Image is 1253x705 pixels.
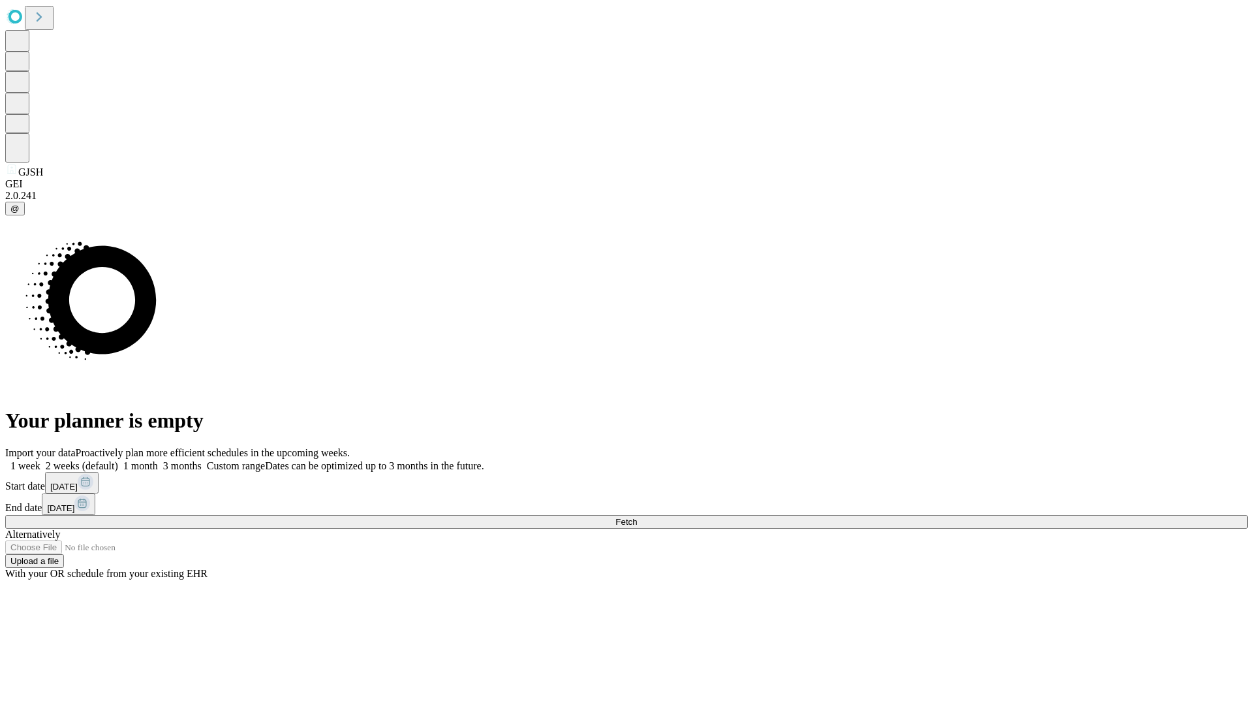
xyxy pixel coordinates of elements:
button: @ [5,202,25,215]
span: Custom range [207,460,265,471]
span: 1 week [10,460,40,471]
div: Start date [5,472,1248,493]
span: 2 weeks (default) [46,460,118,471]
div: GEI [5,178,1248,190]
span: Fetch [615,517,637,527]
button: Upload a file [5,554,64,568]
span: Alternatively [5,529,60,540]
div: End date [5,493,1248,515]
span: Dates can be optimized up to 3 months in the future. [265,460,484,471]
span: GJSH [18,166,43,178]
span: [DATE] [50,482,78,492]
span: Proactively plan more efficient schedules in the upcoming weeks. [76,447,350,458]
button: Fetch [5,515,1248,529]
span: With your OR schedule from your existing EHR [5,568,208,579]
span: Import your data [5,447,76,458]
h1: Your planner is empty [5,409,1248,433]
span: 3 months [163,460,202,471]
button: [DATE] [42,493,95,515]
button: [DATE] [45,472,99,493]
div: 2.0.241 [5,190,1248,202]
span: @ [10,204,20,213]
span: 1 month [123,460,158,471]
span: [DATE] [47,503,74,513]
